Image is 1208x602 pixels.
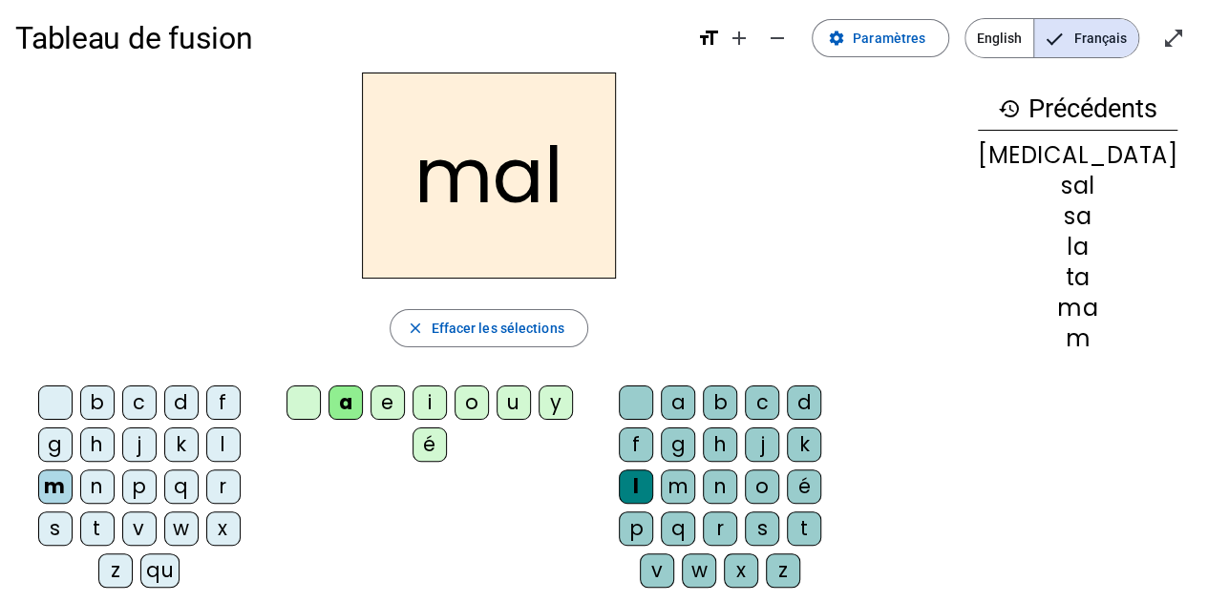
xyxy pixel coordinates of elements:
[703,469,737,504] div: n
[787,511,821,546] div: t
[728,27,751,50] mat-icon: add
[661,511,695,546] div: q
[619,427,653,462] div: f
[206,511,241,546] div: x
[978,88,1177,131] h3: Précédents
[80,469,115,504] div: n
[998,97,1021,120] mat-icon: history
[787,427,821,462] div: k
[38,511,73,546] div: s
[964,18,1139,58] mat-button-toggle-group: Language selection
[758,19,796,57] button: Diminuer la taille de la police
[206,469,241,504] div: r
[164,469,199,504] div: q
[661,427,695,462] div: g
[703,511,737,546] div: r
[766,27,789,50] mat-icon: remove
[390,309,587,347] button: Effacer les sélections
[682,553,716,588] div: w
[1155,19,1193,57] button: Entrer en plein écran
[164,427,199,462] div: k
[978,144,1177,167] div: [MEDICAL_DATA]
[455,385,489,420] div: o
[1034,19,1138,57] span: Français
[206,385,241,420] div: f
[661,385,695,420] div: a
[413,385,447,420] div: i
[978,175,1177,197] div: sal
[619,511,653,546] div: p
[164,385,199,420] div: d
[371,385,405,420] div: e
[720,19,758,57] button: Augmenter la taille de la police
[978,236,1177,259] div: la
[812,19,949,57] button: Paramètres
[122,511,157,546] div: v
[703,427,737,462] div: h
[122,385,157,420] div: c
[122,427,157,462] div: j
[978,297,1177,320] div: ma
[362,73,616,279] h2: mal
[787,385,821,420] div: d
[80,427,115,462] div: h
[640,553,674,588] div: v
[853,27,925,50] span: Paramètres
[328,385,363,420] div: a
[38,427,73,462] div: g
[206,427,241,462] div: l
[703,385,737,420] div: b
[787,469,821,504] div: é
[406,320,423,337] mat-icon: close
[745,427,779,462] div: j
[80,511,115,546] div: t
[745,469,779,504] div: o
[80,385,115,420] div: b
[140,553,180,588] div: qu
[661,469,695,504] div: m
[766,553,800,588] div: z
[431,317,563,340] span: Effacer les sélections
[965,19,1033,57] span: English
[497,385,531,420] div: u
[745,511,779,546] div: s
[978,205,1177,228] div: sa
[38,469,73,504] div: m
[164,511,199,546] div: w
[619,469,653,504] div: l
[413,427,447,462] div: é
[122,469,157,504] div: p
[745,385,779,420] div: c
[978,266,1177,289] div: ta
[539,385,573,420] div: y
[1162,27,1185,50] mat-icon: open_in_full
[15,8,682,69] h1: Tableau de fusion
[98,553,133,588] div: z
[828,30,845,47] mat-icon: settings
[978,327,1177,350] div: m
[697,27,720,50] mat-icon: format_size
[724,553,758,588] div: x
